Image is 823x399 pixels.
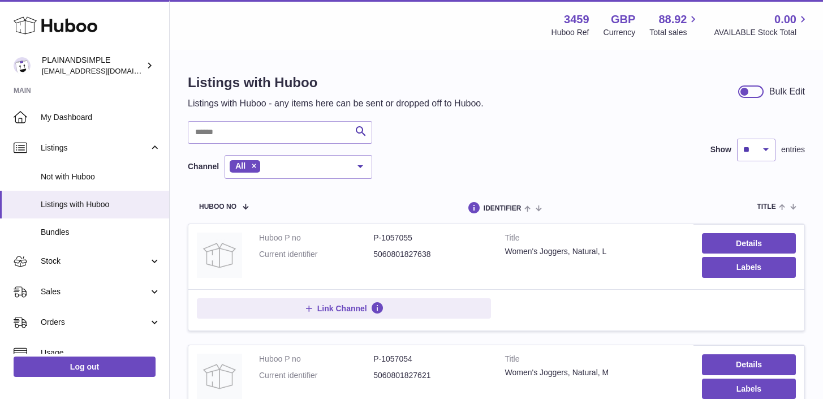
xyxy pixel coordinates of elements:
span: Sales [41,286,149,297]
button: Link Channel [197,298,491,319]
div: Huboo Ref [551,27,589,38]
button: Labels [702,257,796,277]
span: Bundles [41,227,161,238]
button: Labels [702,379,796,399]
a: 0.00 AVAILABLE Stock Total [714,12,809,38]
div: Women's Joggers, Natural, M [505,367,685,378]
img: duco@plainandsimple.com [14,57,31,74]
span: My Dashboard [41,112,161,123]
dd: P-1057054 [373,354,488,364]
span: Not with Huboo [41,171,161,182]
span: entries [781,144,805,155]
strong: Title [505,233,685,246]
div: PLAINANDSIMPLE [42,55,144,76]
dt: Huboo P no [259,233,373,243]
h1: Listings with Huboo [188,74,484,92]
span: Listings with Huboo [41,199,161,210]
span: [EMAIL_ADDRESS][DOMAIN_NAME] [42,66,166,75]
span: title [757,203,775,211]
dd: 5060801827638 [373,249,488,260]
strong: Title [505,354,685,367]
p: Listings with Huboo - any items here can be sent or dropped off to Huboo. [188,97,484,110]
label: Channel [188,161,219,172]
span: identifier [484,205,522,212]
dd: P-1057055 [373,233,488,243]
span: Huboo no [199,203,236,211]
div: Bulk Edit [769,85,805,98]
dt: Current identifier [259,249,373,260]
div: Women's Joggers, Natural, L [505,246,685,257]
div: Currency [604,27,636,38]
span: Usage [41,347,161,358]
span: 0.00 [774,12,796,27]
span: Stock [41,256,149,267]
span: Total sales [649,27,700,38]
span: Link Channel [317,303,367,314]
a: Details [702,354,796,375]
strong: GBP [611,12,635,27]
span: AVAILABLE Stock Total [714,27,809,38]
a: Log out [14,357,156,377]
span: Listings [41,143,149,153]
a: 88.92 Total sales [649,12,700,38]
label: Show [710,144,731,155]
dt: Current identifier [259,370,373,381]
strong: 3459 [564,12,589,27]
dt: Huboo P no [259,354,373,364]
span: Orders [41,317,149,328]
a: Details [702,233,796,254]
dd: 5060801827621 [373,370,488,381]
span: All [235,161,245,170]
img: Women's Joggers, Natural, M [197,354,242,399]
span: 88.92 [658,12,687,27]
img: Women's Joggers, Natural, L [197,233,242,278]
